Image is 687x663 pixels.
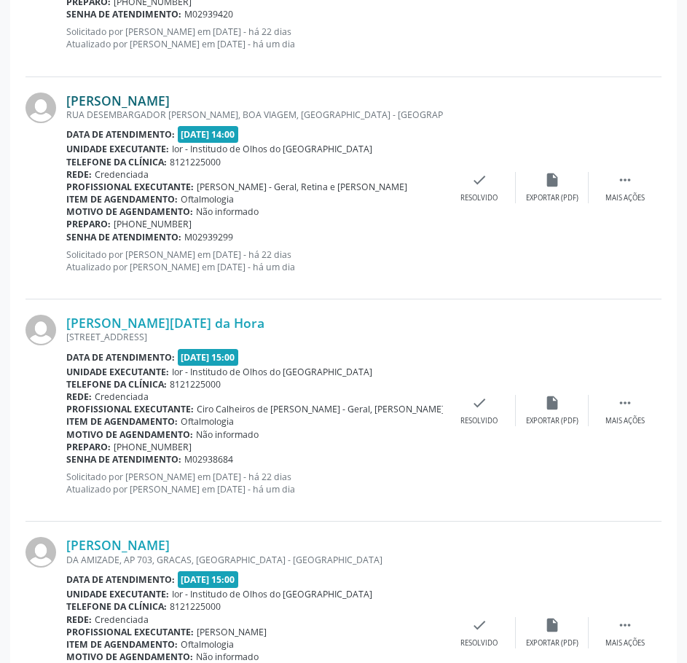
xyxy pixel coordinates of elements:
i:  [617,395,633,411]
i:  [617,617,633,633]
img: img [25,93,56,123]
b: Senha de atendimento: [66,231,181,243]
i: check [471,617,487,633]
span: [DATE] 15:00 [178,349,239,366]
div: Exportar (PDF) [526,193,578,203]
a: [PERSON_NAME] [66,537,170,553]
img: img [25,537,56,568]
b: Profissional executante: [66,626,194,638]
span: M02939299 [184,231,233,243]
b: Preparo: [66,441,111,453]
b: Profissional executante: [66,403,194,415]
b: Telefone da clínica: [66,156,167,168]
i: check [471,172,487,188]
span: M02938684 [184,453,233,466]
div: Resolvido [460,638,498,648]
b: Profissional executante: [66,181,194,193]
div: Resolvido [460,416,498,426]
b: Preparo: [66,218,111,230]
i: insert_drive_file [544,172,560,188]
span: Oftalmologia [181,638,234,651]
b: Data de atendimento: [66,573,175,586]
i: check [471,395,487,411]
b: Senha de atendimento: [66,8,181,20]
span: Ior - Institudo de Olhos do [GEOGRAPHIC_DATA] [172,588,372,600]
img: img [25,315,56,345]
span: Oftalmologia [181,193,234,205]
span: [PHONE_NUMBER] [114,218,192,230]
b: Unidade executante: [66,366,169,378]
b: Item de agendamento: [66,638,178,651]
div: Mais ações [605,638,645,648]
p: Solicitado por [PERSON_NAME] em [DATE] - há 22 dias Atualizado por [PERSON_NAME] em [DATE] - há u... [66,25,443,50]
span: M02939420 [184,8,233,20]
span: [DATE] 15:00 [178,571,239,588]
div: [STREET_ADDRESS] [66,331,443,343]
b: Motivo de agendamento: [66,651,193,663]
div: RUA DESEMBARGADOR [PERSON_NAME], BOA VIAGEM, [GEOGRAPHIC_DATA] - [GEOGRAPHIC_DATA] [66,109,443,121]
span: 8121225000 [170,600,221,613]
b: Unidade executante: [66,143,169,155]
div: Mais ações [605,416,645,426]
b: Rede: [66,168,92,181]
b: Motivo de agendamento: [66,428,193,441]
p: Solicitado por [PERSON_NAME] em [DATE] - há 22 dias Atualizado por [PERSON_NAME] em [DATE] - há u... [66,248,443,273]
i:  [617,172,633,188]
span: Credenciada [95,168,149,181]
i: insert_drive_file [544,395,560,411]
b: Item de agendamento: [66,193,178,205]
div: DA AMIZADE, AP 703, GRACAS, [GEOGRAPHIC_DATA] - [GEOGRAPHIC_DATA] [66,554,443,566]
b: Telefone da clínica: [66,378,167,391]
span: Credenciada [95,391,149,403]
span: Não informado [196,205,259,218]
b: Data de atendimento: [66,128,175,141]
span: 8121225000 [170,156,221,168]
i: insert_drive_file [544,617,560,633]
b: Item de agendamento: [66,415,178,428]
p: Solicitado por [PERSON_NAME] em [DATE] - há 22 dias Atualizado por [PERSON_NAME] em [DATE] - há u... [66,471,443,495]
span: Não informado [196,651,259,663]
span: Oftalmologia [181,415,234,428]
a: [PERSON_NAME][DATE] da Hora [66,315,264,331]
span: Ior - Institudo de Olhos do [GEOGRAPHIC_DATA] [172,143,372,155]
span: Não informado [196,428,259,441]
span: Ior - Institudo de Olhos do [GEOGRAPHIC_DATA] [172,366,372,378]
b: Data de atendimento: [66,351,175,364]
span: Credenciada [95,613,149,626]
div: Mais ações [605,193,645,203]
b: Senha de atendimento: [66,453,181,466]
b: Rede: [66,613,92,626]
span: 8121225000 [170,378,221,391]
span: [PERSON_NAME] - Geral, Retina e [PERSON_NAME] [197,181,407,193]
b: Telefone da clínica: [66,600,167,613]
a: [PERSON_NAME] [66,93,170,109]
b: Unidade executante: [66,588,169,600]
span: [PERSON_NAME] [197,626,267,638]
b: Rede: [66,391,92,403]
span: [DATE] 14:00 [178,126,239,143]
span: [PHONE_NUMBER] [114,441,192,453]
b: Motivo de agendamento: [66,205,193,218]
div: Exportar (PDF) [526,416,578,426]
span: Ciro Calheiros de [PERSON_NAME] - Geral, [PERSON_NAME] e [PERSON_NAME] [197,403,524,415]
div: Exportar (PDF) [526,638,578,648]
div: Resolvido [460,193,498,203]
